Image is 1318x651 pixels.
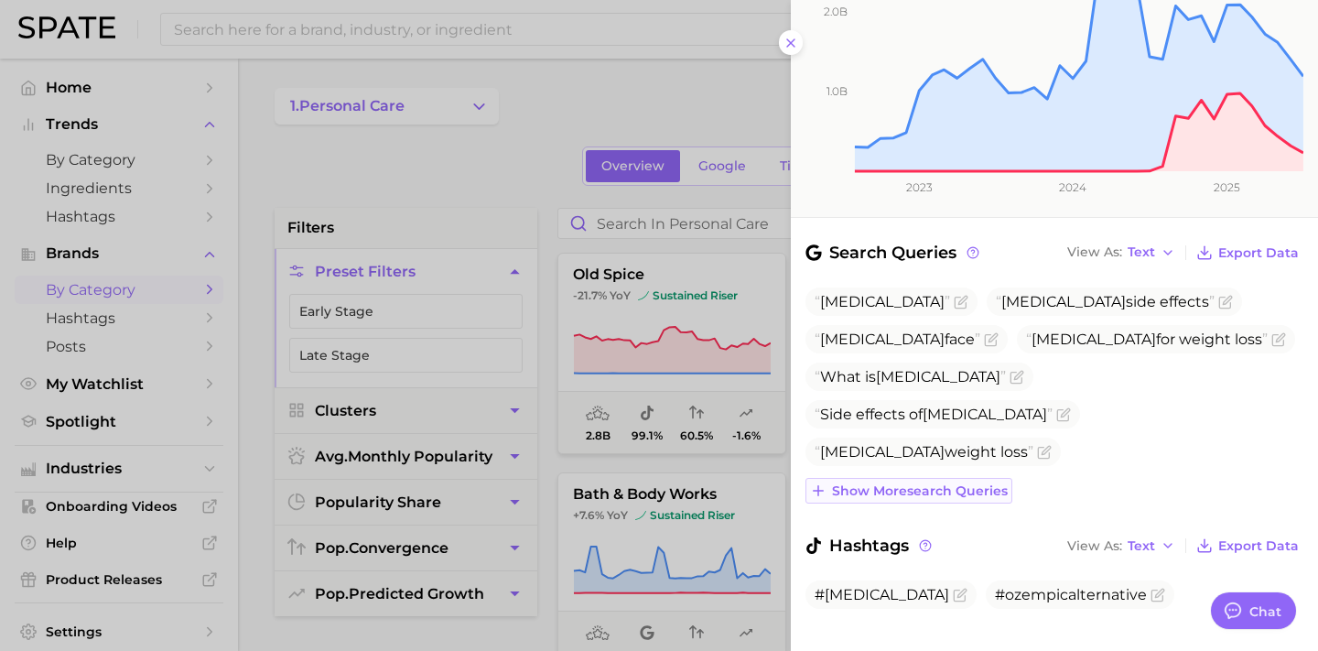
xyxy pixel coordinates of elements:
[820,443,945,461] span: [MEDICAL_DATA]
[953,588,967,602] button: Flag as miscategorized or irrelevant
[1214,180,1240,194] tspan: 2025
[815,331,980,348] span: face
[1032,331,1156,348] span: [MEDICAL_DATA]
[1218,245,1299,261] span: Export Data
[1067,247,1122,257] span: View As
[1151,588,1165,602] button: Flag as miscategorized or irrelevant
[996,293,1215,310] span: side effects
[820,293,945,310] span: [MEDICAL_DATA]
[876,368,1000,385] span: [MEDICAL_DATA]
[815,368,1006,385] span: What is
[1026,331,1268,348] span: for weight loss
[1192,240,1303,266] button: Export Data
[805,533,934,559] span: Hashtags
[1192,533,1303,559] button: Export Data
[832,483,1008,499] span: Show more search queries
[954,295,968,309] button: Flag as miscategorized or irrelevant
[815,406,1053,423] span: Side effects of
[995,586,1147,603] span: #ozempicalternative
[1063,241,1180,265] button: View AsText
[805,478,1012,504] button: Show moresearch queries
[815,443,1033,461] span: weight loss
[805,240,982,266] span: Search Queries
[1128,541,1155,551] span: Text
[1067,541,1122,551] span: View As
[1218,538,1299,554] span: Export Data
[815,586,949,603] span: #[MEDICAL_DATA]
[1037,445,1052,460] button: Flag as miscategorized or irrelevant
[1059,180,1086,194] tspan: 2024
[1001,293,1126,310] span: [MEDICAL_DATA]
[1063,534,1180,558] button: View AsText
[1271,332,1286,347] button: Flag as miscategorized or irrelevant
[984,332,999,347] button: Flag as miscategorized or irrelevant
[923,406,1047,423] span: [MEDICAL_DATA]
[820,331,945,348] span: [MEDICAL_DATA]
[1128,247,1155,257] span: Text
[1218,295,1233,309] button: Flag as miscategorized or irrelevant
[906,180,933,194] tspan: 2023
[1056,407,1071,422] button: Flag as miscategorized or irrelevant
[1010,370,1024,385] button: Flag as miscategorized or irrelevant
